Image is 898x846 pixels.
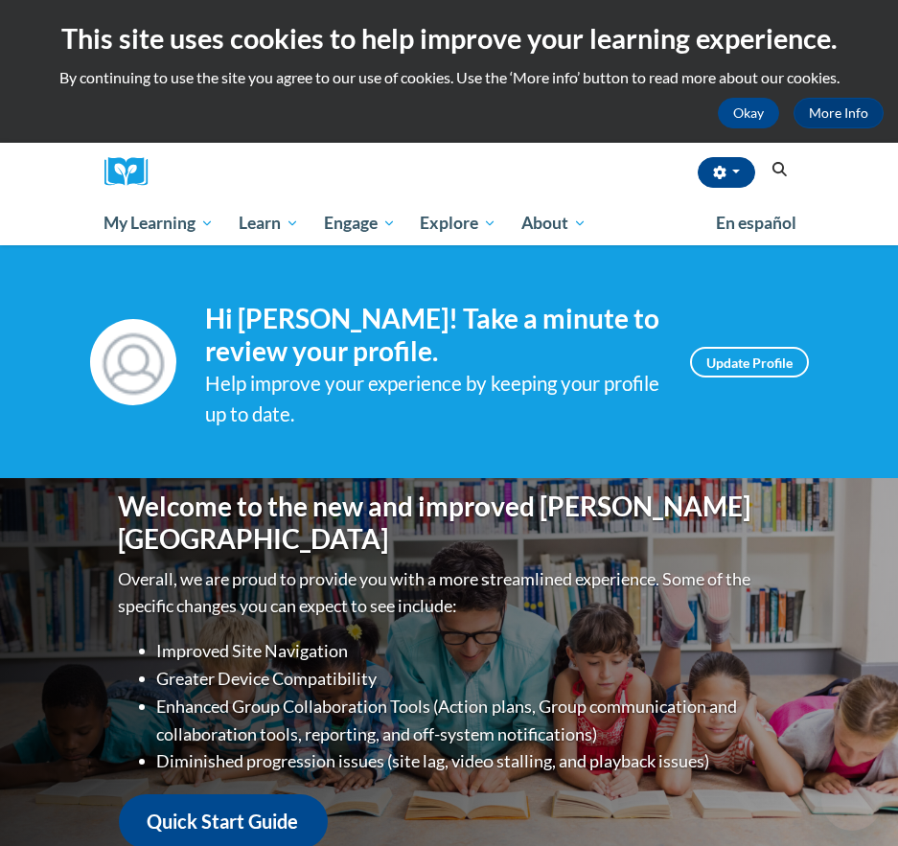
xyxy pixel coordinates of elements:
[90,201,809,245] div: Main menu
[690,347,809,377] a: Update Profile
[716,213,796,233] span: En español
[794,98,884,128] a: More Info
[104,212,214,235] span: My Learning
[521,212,587,235] span: About
[226,201,311,245] a: Learn
[407,201,509,245] a: Explore
[157,747,780,775] li: Diminished progression issues (site lag, video stalling, and playback issues)
[420,212,496,235] span: Explore
[92,201,227,245] a: My Learning
[698,157,755,188] button: Account Settings
[14,67,884,88] p: By continuing to use the site you agree to our use of cookies. Use the ‘More info’ button to read...
[104,157,162,187] img: Logo brand
[311,201,408,245] a: Engage
[765,158,794,181] button: Search
[119,491,780,555] h1: Welcome to the new and improved [PERSON_NAME][GEOGRAPHIC_DATA]
[157,637,780,665] li: Improved Site Navigation
[119,565,780,621] p: Overall, we are proud to provide you with a more streamlined experience. Some of the specific cha...
[703,203,809,243] a: En español
[718,98,779,128] button: Okay
[509,201,599,245] a: About
[157,665,780,693] li: Greater Device Compatibility
[239,212,299,235] span: Learn
[821,769,883,831] iframe: Button to launch messaging window
[104,157,162,187] a: Cox Campus
[14,19,884,57] h2: This site uses cookies to help improve your learning experience.
[90,319,176,405] img: Profile Image
[157,693,780,748] li: Enhanced Group Collaboration Tools (Action plans, Group communication and collaboration tools, re...
[205,368,661,431] div: Help improve your experience by keeping your profile up to date.
[324,212,396,235] span: Engage
[205,303,661,367] h4: Hi [PERSON_NAME]! Take a minute to review your profile.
